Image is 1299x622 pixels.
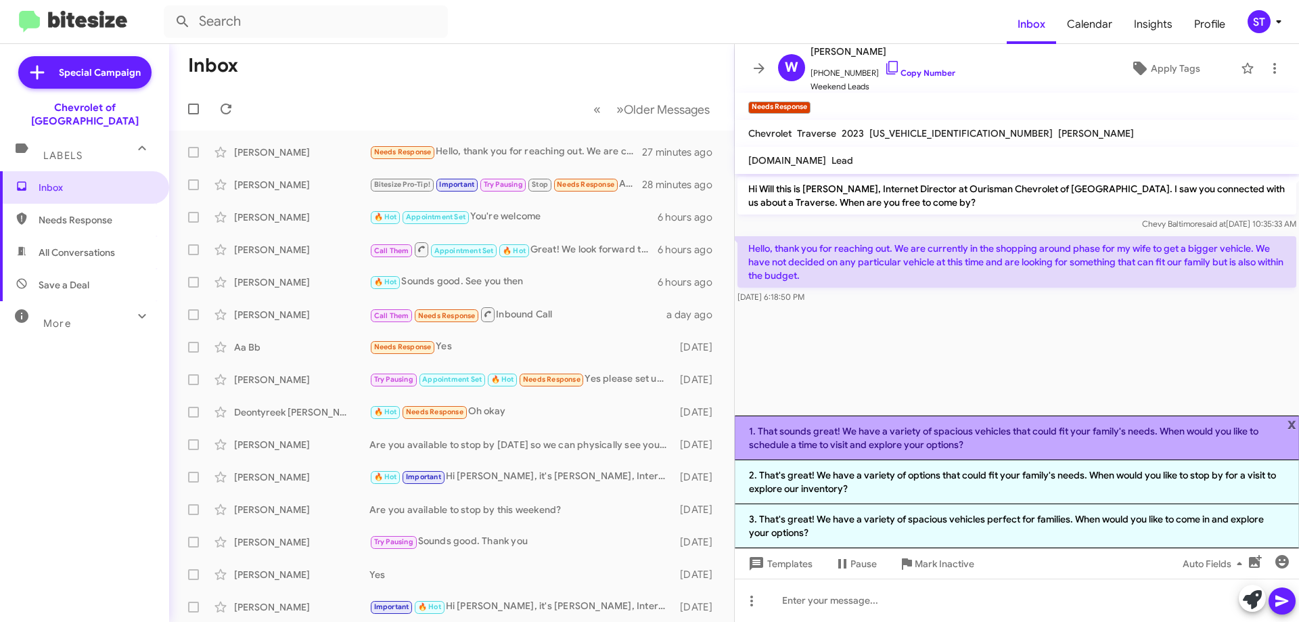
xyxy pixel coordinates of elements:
span: [PERSON_NAME] [811,43,955,60]
span: Labels [43,150,83,162]
div: [DATE] [673,568,723,581]
span: [PERSON_NAME] [1058,127,1134,139]
span: W [785,57,798,79]
div: [DATE] [673,438,723,451]
div: Sounds good. See you then [369,274,658,290]
div: [PERSON_NAME] [234,275,369,289]
div: [DATE] [673,535,723,549]
div: Inbound Call [369,306,666,323]
a: Copy Number [884,68,955,78]
div: Any info on the [PERSON_NAME] society? [369,177,642,192]
span: Important [406,472,441,481]
span: 🔥 Hot [503,246,526,255]
span: Older Messages [624,102,710,117]
span: [DOMAIN_NAME] [748,154,826,166]
span: Templates [746,552,813,576]
a: Insights [1123,5,1183,44]
span: Special Campaign [59,66,141,79]
span: Pause [850,552,877,576]
div: Yes [369,339,673,355]
div: [PERSON_NAME] [234,178,369,192]
span: [US_VEHICLE_IDENTIFICATION_NUMBER] [869,127,1053,139]
div: Deontyreek [PERSON_NAME] [234,405,369,419]
span: 🔥 Hot [491,375,514,384]
span: 🔥 Hot [374,213,397,221]
span: More [43,317,71,330]
div: ST [1248,10,1271,33]
div: Sounds good. Thank you [369,534,673,550]
button: Apply Tags [1095,56,1234,81]
a: Calendar [1056,5,1123,44]
div: [PERSON_NAME] [234,210,369,224]
div: You're welcome [369,209,658,225]
a: Profile [1183,5,1236,44]
small: Needs Response [748,102,811,114]
span: Needs Response [374,148,432,156]
p: Hello, thank you for reaching out. We are currently in the shopping around phase for my wife to g... [737,236,1296,288]
span: Chevrolet [748,127,792,139]
div: Great! We look forward to seeing you [DATE] [369,241,658,258]
div: Yes [369,568,673,581]
button: Templates [735,552,823,576]
span: Needs Response [557,180,614,189]
span: Chevy Baltimore [DATE] 10:35:33 AM [1142,219,1296,229]
li: 1. That sounds great! We have a variety of spacious vehicles that could fit your family's needs. ... [735,416,1299,460]
span: 🔥 Hot [374,472,397,481]
span: 🔥 Hot [374,277,397,286]
div: 6 hours ago [658,243,723,257]
div: [DATE] [673,470,723,484]
div: a day ago [666,308,723,321]
a: Inbox [1007,5,1056,44]
span: « [593,101,601,118]
div: [DATE] [673,503,723,516]
div: Yes please set up an appointment for sometime [DATE] afternoon to come and look at the Sonic agai... [369,372,673,387]
div: [PERSON_NAME] [234,146,369,159]
span: Inbox [39,181,154,194]
span: Call Them [374,246,409,255]
span: Auto Fields [1183,552,1248,576]
div: Hi [PERSON_NAME], it's [PERSON_NAME], Internet Director at Ourisman Chevrolet of Baltimore. Just ... [369,469,673,485]
span: Needs Response [418,311,476,320]
div: [DATE] [673,600,723,614]
span: [PHONE_NUMBER] [811,60,955,80]
button: Next [608,95,718,123]
div: Hello, thank you for reaching out. We are currently in the shopping around phase for my wife to g... [369,144,642,160]
span: [DATE] 6:18:50 PM [737,292,804,302]
a: Special Campaign [18,56,152,89]
li: 3. That's great! We have a variety of spacious vehicles perfect for families. When would you like... [735,504,1299,548]
span: Apply Tags [1151,56,1200,81]
div: Aa Bb [234,340,369,354]
div: [PERSON_NAME] [234,503,369,516]
div: [DATE] [673,405,723,419]
div: [PERSON_NAME] [234,535,369,549]
button: Auto Fields [1172,552,1258,576]
button: Pause [823,552,888,576]
div: [PERSON_NAME] [234,470,369,484]
span: x [1287,416,1296,432]
div: 27 minutes ago [642,146,723,159]
span: Save a Deal [39,278,89,292]
span: Appointment Set [406,213,465,221]
div: Are you available to stop by [DATE] so we can physically see your vehicle for an offer? [369,438,673,451]
span: Appointment Set [434,246,494,255]
span: Mark Inactive [915,552,974,576]
span: Needs Response [406,407,463,416]
span: Appointment Set [422,375,482,384]
div: [DATE] [673,340,723,354]
div: [PERSON_NAME] [234,438,369,451]
span: Try Pausing [374,375,413,384]
nav: Page navigation example [586,95,718,123]
span: All Conversations [39,246,115,259]
span: Needs Response [523,375,580,384]
div: [PERSON_NAME] [234,243,369,257]
div: [PERSON_NAME] [234,373,369,386]
span: 🔥 Hot [374,407,397,416]
h1: Inbox [188,55,238,76]
div: [PERSON_NAME] [234,600,369,614]
span: Try Pausing [484,180,523,189]
input: Search [164,5,448,38]
span: 🔥 Hot [418,602,441,611]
